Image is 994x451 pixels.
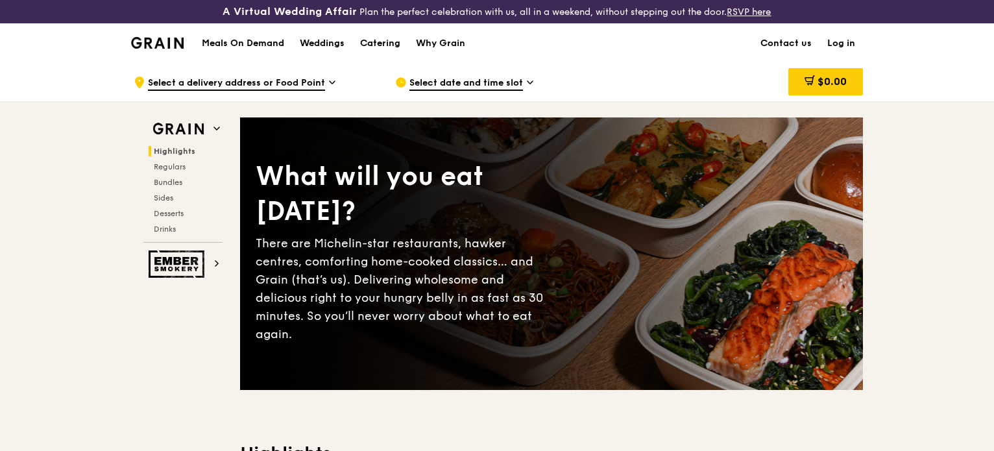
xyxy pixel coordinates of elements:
[149,117,208,141] img: Grain web logo
[154,147,195,156] span: Highlights
[154,225,176,234] span: Drinks
[409,77,523,91] span: Select date and time slot
[416,24,465,63] div: Why Grain
[408,24,473,63] a: Why Grain
[256,159,552,229] div: What will you eat [DATE]?
[223,5,357,18] h3: A Virtual Wedding Affair
[727,6,771,18] a: RSVP here
[352,24,408,63] a: Catering
[154,209,184,218] span: Desserts
[819,24,863,63] a: Log in
[131,37,184,49] img: Grain
[292,24,352,63] a: Weddings
[154,162,186,171] span: Regulars
[202,37,284,50] h1: Meals On Demand
[149,250,208,278] img: Ember Smokery web logo
[753,24,819,63] a: Contact us
[165,5,828,18] div: Plan the perfect celebration with us, all in a weekend, without stepping out the door.
[154,178,182,187] span: Bundles
[300,24,345,63] div: Weddings
[360,24,400,63] div: Catering
[818,75,847,88] span: $0.00
[148,77,325,91] span: Select a delivery address or Food Point
[154,193,173,202] span: Sides
[131,23,184,62] a: GrainGrain
[256,234,552,343] div: There are Michelin-star restaurants, hawker centres, comforting home-cooked classics… and Grain (...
